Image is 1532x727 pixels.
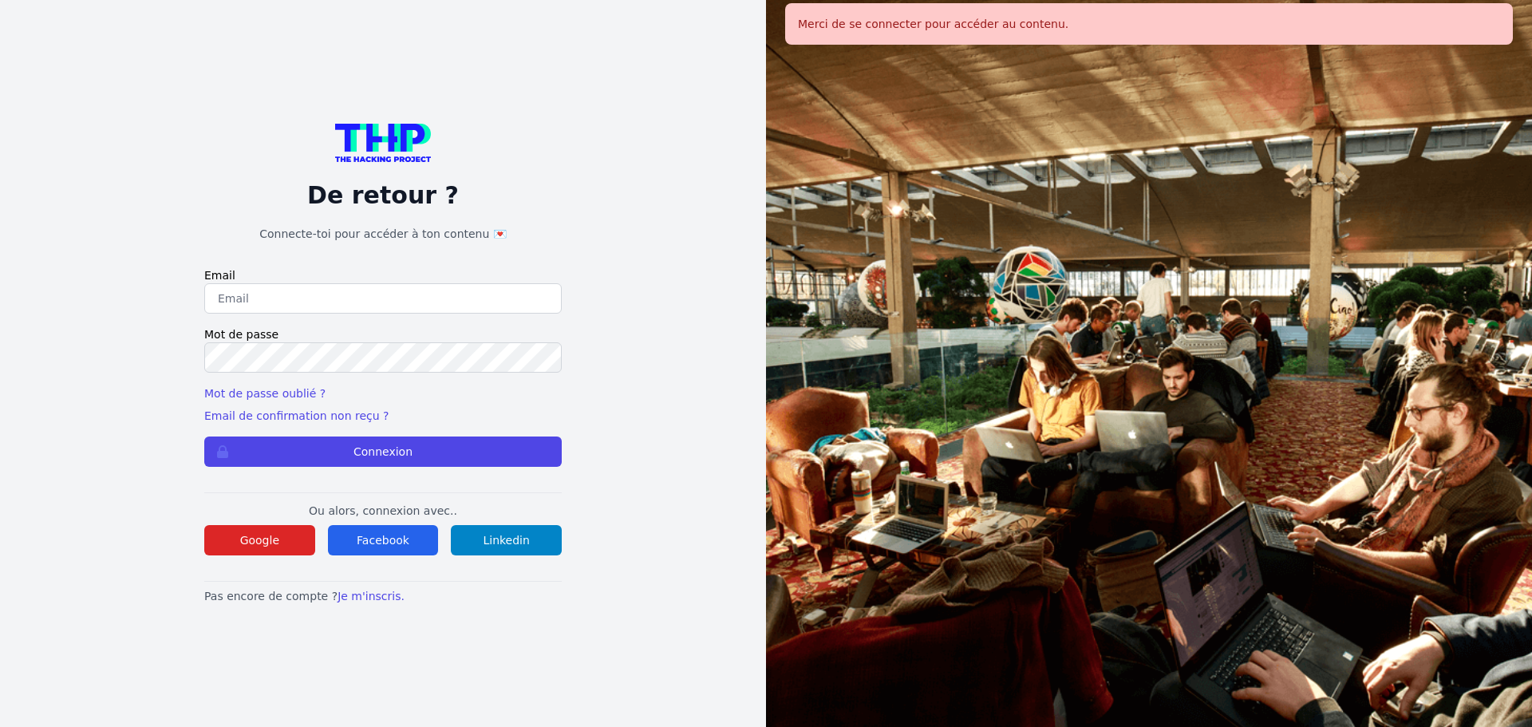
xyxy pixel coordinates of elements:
div: Merci de se connecter pour accéder au contenu. [785,3,1513,45]
img: logo [335,124,431,162]
input: Email [204,283,562,314]
p: Ou alors, connexion avec.. [204,503,562,519]
a: Je m'inscris. [338,590,405,603]
label: Email [204,267,562,283]
a: Email de confirmation non reçu ? [204,409,389,422]
p: De retour ? [204,181,562,210]
a: Mot de passe oublié ? [204,387,326,400]
h1: Connecte-toi pour accéder à ton contenu 💌 [204,226,562,242]
button: Connexion [204,437,562,467]
button: Facebook [328,525,439,555]
label: Mot de passe [204,326,562,342]
p: Pas encore de compte ? [204,588,562,604]
button: Google [204,525,315,555]
button: Linkedin [451,525,562,555]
